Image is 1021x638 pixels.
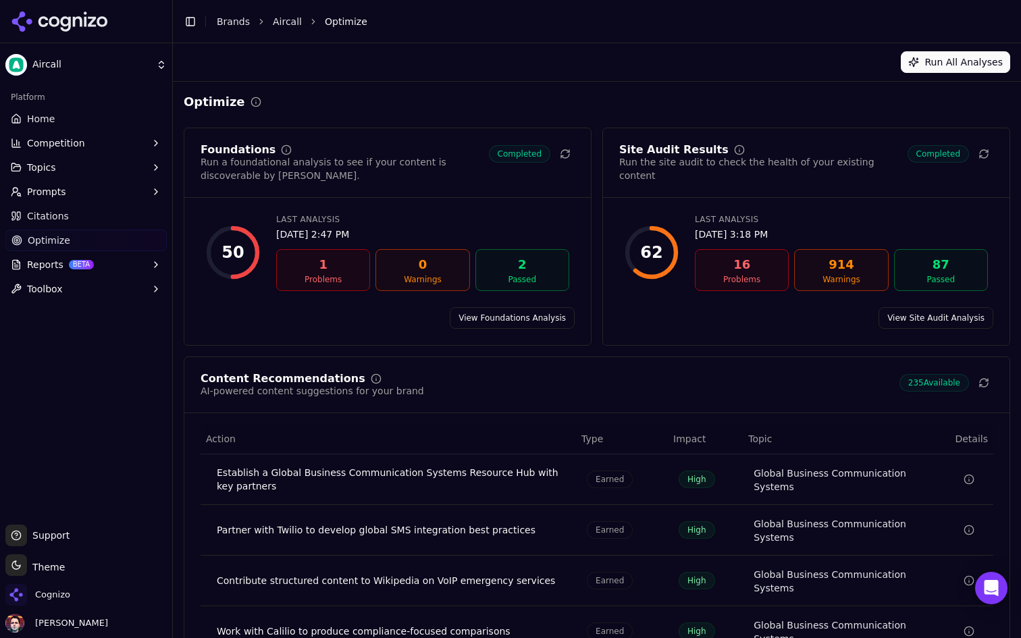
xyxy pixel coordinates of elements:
[5,278,167,300] button: Toolbox
[5,584,27,606] img: Cognizo
[276,214,569,225] div: Last Analysis
[27,529,70,542] span: Support
[679,471,715,488] span: High
[184,92,245,111] h2: Optimize
[800,255,882,274] div: 914
[217,15,983,28] nav: breadcrumb
[5,205,167,227] a: Citations
[201,424,576,454] th: Action
[221,242,244,263] div: 50
[30,617,108,629] span: [PERSON_NAME]
[382,255,463,274] div: 0
[201,144,276,155] div: Foundations
[217,16,250,27] a: Brands
[679,521,715,539] span: High
[587,521,633,539] span: Earned
[28,234,70,247] span: Optimize
[900,274,982,285] div: Passed
[619,144,729,155] div: Site Audit Results
[5,86,167,108] div: Platform
[382,274,463,285] div: Warnings
[27,185,66,198] span: Prompts
[27,282,63,296] span: Toolbox
[743,424,926,454] th: Topic
[701,274,783,285] div: Problems
[748,432,772,446] span: Topic
[908,145,969,163] span: Completed
[27,209,69,223] span: Citations
[701,255,783,274] div: 16
[587,572,633,589] span: Earned
[217,466,565,493] div: Establish a Global Business Communication Systems Resource Hub with key partners
[276,228,569,241] div: [DATE] 2:47 PM
[695,228,988,241] div: [DATE] 3:18 PM
[273,15,302,28] a: Aircall
[32,59,151,71] span: Aircall
[5,132,167,154] button: Competition
[5,584,70,606] button: Open organization switcher
[282,255,364,274] div: 1
[217,574,565,587] div: Contribute structured content to Wikipedia on VoIP emergency services
[481,255,563,274] div: 2
[5,54,27,76] img: Aircall
[581,432,603,446] span: Type
[201,155,489,182] div: Run a foundational analysis to see if your content is discoverable by [PERSON_NAME].
[5,157,167,178] button: Topics
[217,624,565,638] div: Work with Calilio to produce compliance-focused comparisons
[5,254,167,275] button: ReportsBETA
[679,572,715,589] span: High
[282,274,364,285] div: Problems
[5,614,108,633] button: Open user button
[27,161,56,174] span: Topics
[754,467,916,494] a: Global Business Communication Systems
[69,260,94,269] span: BETA
[27,112,55,126] span: Home
[5,614,24,633] img: Deniz Ozcan
[901,51,1010,73] button: Run All Analyses
[5,181,167,203] button: Prompts
[899,374,969,392] span: 235 Available
[35,589,70,601] span: Cognizo
[754,517,916,544] a: Global Business Communication Systems
[754,568,916,595] a: Global Business Communication Systems
[576,424,668,454] th: Type
[879,307,993,329] a: View Site Audit Analysis
[325,15,367,28] span: Optimize
[695,214,988,225] div: Last Analysis
[217,523,565,537] div: Partner with Twilio to develop global SMS integration best practices
[450,307,575,329] a: View Foundations Analysis
[975,572,1007,604] div: Open Intercom Messenger
[668,424,743,454] th: Impact
[27,562,65,573] span: Theme
[481,274,563,285] div: Passed
[640,242,662,263] div: 62
[619,155,908,182] div: Run the site audit to check the health of your existing content
[587,471,633,488] span: Earned
[673,432,706,446] span: Impact
[201,373,365,384] div: Content Recommendations
[201,384,424,398] div: AI-powered content suggestions for your brand
[5,230,167,251] a: Optimize
[5,108,167,130] a: Home
[27,136,85,150] span: Competition
[932,432,988,446] span: Details
[900,255,982,274] div: 87
[27,258,63,271] span: Reports
[926,424,993,454] th: Details
[800,274,882,285] div: Warnings
[206,432,236,446] span: Action
[489,145,550,163] span: Completed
